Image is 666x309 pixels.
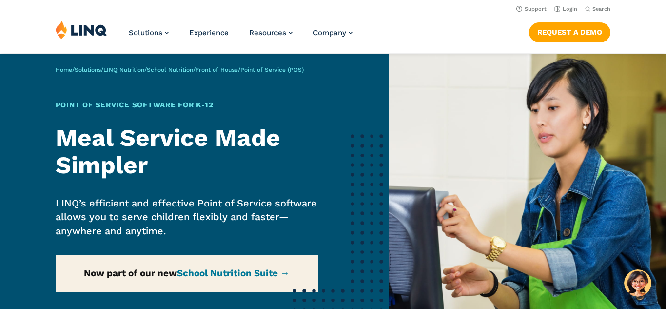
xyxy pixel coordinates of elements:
a: Home [56,66,72,73]
nav: Primary Navigation [129,21,353,53]
a: Company [313,28,353,37]
span: / / / / / [56,66,304,73]
a: Support [516,6,547,12]
span: Company [313,28,346,37]
span: Resources [249,28,286,37]
span: Solutions [129,28,162,37]
a: School Nutrition [147,66,193,73]
a: Request a Demo [529,22,610,42]
h1: Point of Service Software for K‑12 [56,100,318,111]
nav: Button Navigation [529,21,610,42]
a: Front of House [196,66,238,73]
a: Solutions [75,66,101,73]
p: LINQ’s efficient and effective Point of Service software allows you to serve children flexibly an... [56,196,318,238]
strong: Now part of our new [84,268,290,279]
a: Login [554,6,577,12]
button: Open Search Bar [585,5,610,13]
span: Point of Service (POS) [240,66,304,73]
strong: Meal Service Made Simpler [56,124,280,180]
a: Solutions [129,28,169,37]
a: LINQ Nutrition [103,66,144,73]
span: Search [592,6,610,12]
a: Resources [249,28,293,37]
img: LINQ | K‑12 Software [56,21,107,39]
button: Hello, have a question? Let’s chat. [624,269,651,297]
a: Experience [189,28,229,37]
